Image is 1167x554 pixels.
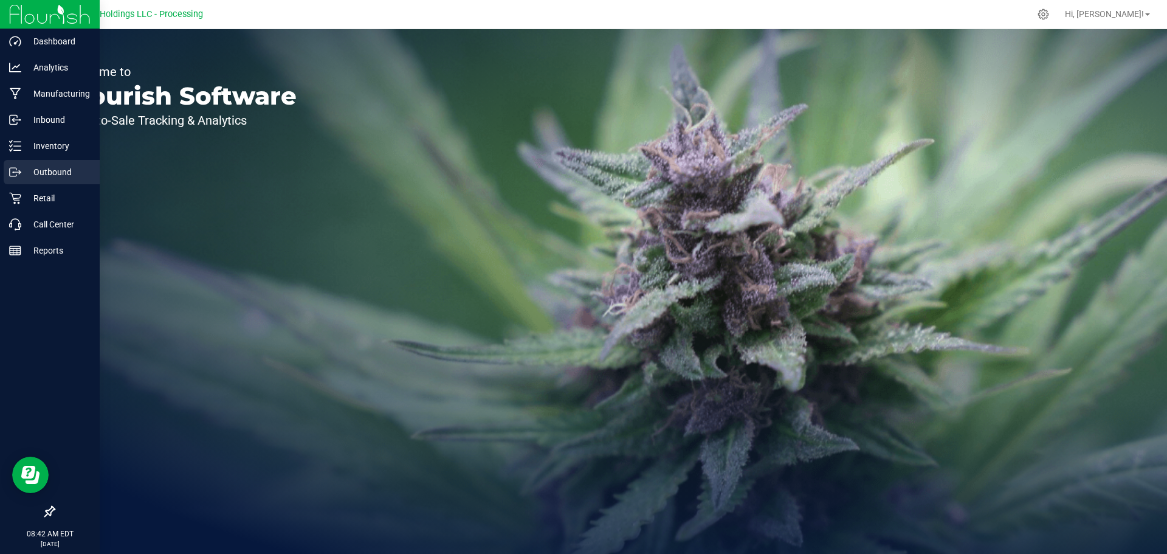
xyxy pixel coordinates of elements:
[9,192,21,204] inline-svg: Retail
[21,165,94,179] p: Outbound
[9,140,21,152] inline-svg: Inventory
[21,113,94,127] p: Inbound
[5,539,94,549] p: [DATE]
[21,139,94,153] p: Inventory
[12,457,49,493] iframe: Resource center
[9,114,21,126] inline-svg: Inbound
[66,66,297,78] p: Welcome to
[9,244,21,257] inline-svg: Reports
[9,61,21,74] inline-svg: Analytics
[1065,9,1144,19] span: Hi, [PERSON_NAME]!
[45,9,203,19] span: Riviera Creek Holdings LLC - Processing
[9,35,21,47] inline-svg: Dashboard
[21,243,94,258] p: Reports
[1036,9,1051,20] div: Manage settings
[66,84,297,108] p: Flourish Software
[9,88,21,100] inline-svg: Manufacturing
[21,86,94,101] p: Manufacturing
[9,218,21,230] inline-svg: Call Center
[21,217,94,232] p: Call Center
[66,114,297,126] p: Seed-to-Sale Tracking & Analytics
[21,34,94,49] p: Dashboard
[5,528,94,539] p: 08:42 AM EDT
[21,191,94,206] p: Retail
[9,166,21,178] inline-svg: Outbound
[21,60,94,75] p: Analytics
